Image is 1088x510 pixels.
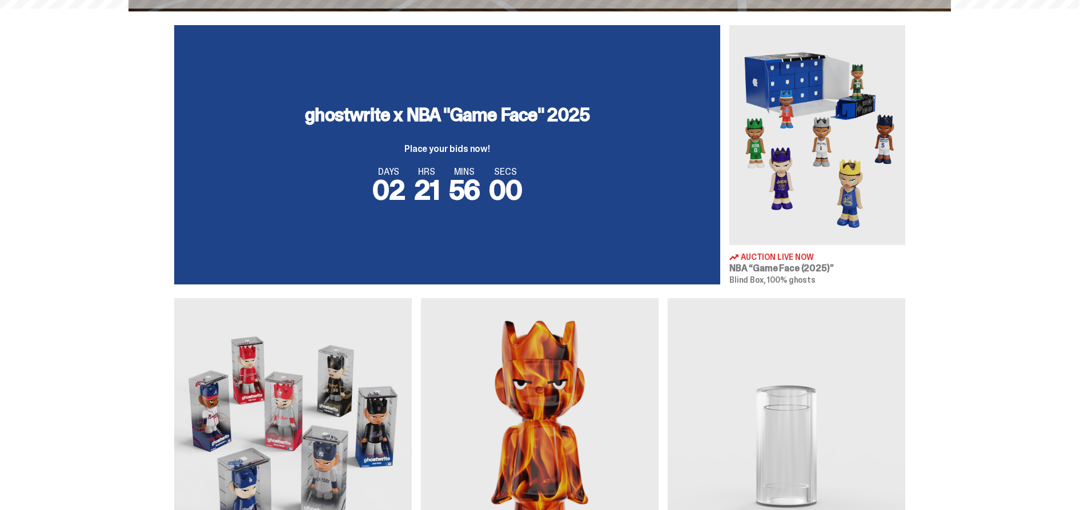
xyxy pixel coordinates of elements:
[489,167,522,176] span: SECS
[741,253,814,261] span: Auction Live Now
[414,167,440,176] span: HRS
[372,167,405,176] span: DAYS
[449,172,480,208] span: 56
[729,264,905,273] h3: NBA “Game Face (2025)”
[305,144,589,154] p: Place your bids now!
[414,172,440,208] span: 21
[449,167,480,176] span: MINS
[767,275,815,285] span: 100% ghosts
[489,172,522,208] span: 00
[729,275,766,285] span: Blind Box,
[729,25,905,245] img: Game Face (2025)
[305,106,589,124] h3: ghostwrite x NBA "Game Face" 2025
[729,25,905,284] a: Game Face (2025) Auction Live Now
[372,172,405,208] span: 02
